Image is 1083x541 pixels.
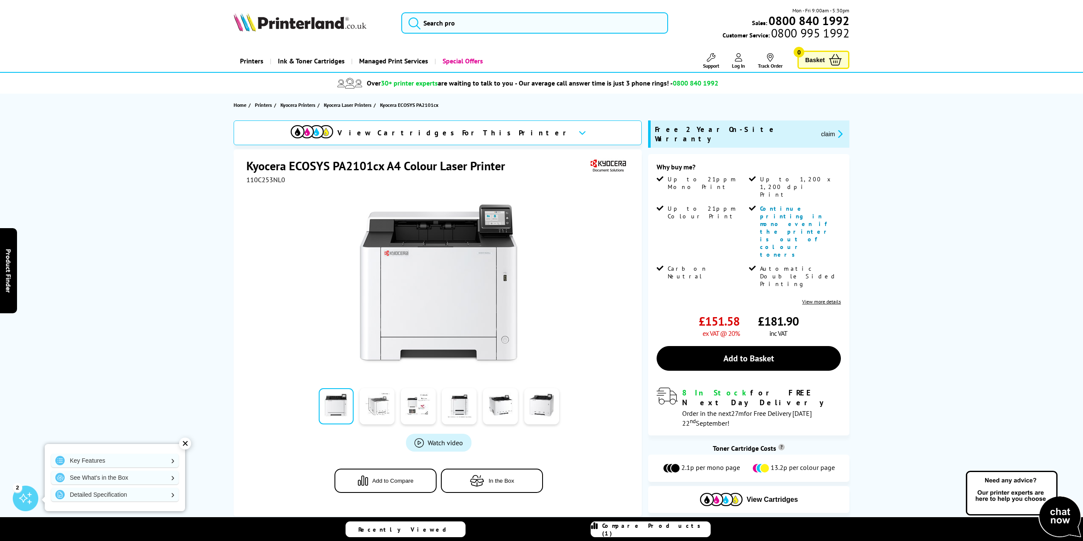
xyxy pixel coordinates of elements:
[703,53,719,69] a: Support
[657,163,841,175] div: Why buy me?
[255,100,274,109] a: Printers
[792,6,849,14] span: Mon - Fri 9:00am - 5:30pm
[752,19,767,27] span: Sales:
[747,496,798,504] span: View Cartridges
[246,158,514,174] h1: Kyocera ECOSYS PA2101cx A4 Colour Laser Printer
[441,469,543,493] button: In the Box
[690,417,696,425] sup: nd
[964,469,1083,539] img: Open Live Chat window
[668,265,747,280] span: Carbon Neutral
[681,463,740,473] span: 2.1p per mono page
[324,100,371,109] span: Kyocera Laser Printers
[699,313,740,329] span: £151.58
[246,175,285,184] span: 110C253NL0
[234,13,366,31] img: Printerland Logo
[682,388,841,407] div: for FREE Next Day Delivery
[589,158,628,174] img: Kyocera
[278,50,345,72] span: Ink & Toner Cartridges
[434,50,489,72] a: Special Offers
[758,53,783,69] a: Track Order
[591,521,711,537] a: Compare Products (1)
[703,329,740,338] span: ex VAT @ 20%
[805,54,825,66] span: Basket
[771,463,835,473] span: 13.2p per colour page
[358,526,455,533] span: Recently Viewed
[767,17,849,25] a: 0800 840 1992
[428,438,463,447] span: Watch video
[602,522,710,537] span: Compare Products (1)
[355,201,522,368] img: Kyocera ECOSYS PA2101cx
[760,205,832,258] span: Continue printing in mono even if the printer is out of colour toners
[797,51,849,69] a: Basket 0
[291,125,333,138] img: cmyk-icon.svg
[406,434,471,452] a: Product_All_Videos
[51,471,179,484] a: See What's in the Box
[51,454,179,467] a: Key Features
[4,249,13,292] span: Product Finder
[337,128,572,137] span: View Cartridges For This Printer
[655,125,814,143] span: Free 2 Year On-Site Warranty
[648,444,849,452] div: Toner Cartridge Costs
[700,493,743,506] img: Cartridges
[668,175,747,191] span: Up to 21ppm Mono Print
[673,79,718,87] span: 0800 840 1992
[760,175,839,198] span: Up to 1,200 x 1,200 dpi Print
[255,100,272,109] span: Printers
[51,488,179,501] a: Detailed Specification
[401,12,669,34] input: Search pro
[515,79,718,87] span: - Our average call answer time is just 3 phone rings! -
[682,409,812,427] span: Order in the next for Free Delivery [DATE] 22 September!
[732,63,745,69] span: Log In
[731,409,744,418] span: 27m
[346,521,466,537] a: Recently Viewed
[682,388,750,398] span: 8 In Stock
[818,129,845,139] button: promo-description
[654,492,843,507] button: View Cartridges
[280,100,317,109] a: Kyocera Printers
[760,265,839,288] span: Automatic Double Sided Printing
[372,478,414,484] span: Add to Compare
[769,13,849,29] b: 0800 840 1992
[802,298,841,305] a: View more details
[351,50,434,72] a: Managed Print Services
[380,100,438,109] span: Kyocera ECOSYS PA2101cx
[280,100,315,109] span: Kyocera Printers
[13,483,22,492] div: 2
[668,205,747,220] span: Up to 21ppm Colour Print
[381,79,438,87] span: 30+ printer experts
[732,53,745,69] a: Log In
[770,29,849,37] span: 0800 995 1992
[703,63,719,69] span: Support
[380,100,440,109] a: Kyocera ECOSYS PA2101cx
[778,444,785,450] sup: Cost per page
[234,100,246,109] span: Home
[769,329,787,338] span: inc VAT
[723,29,849,39] span: Customer Service:
[758,313,799,329] span: £181.90
[489,478,514,484] span: In the Box
[234,100,249,109] a: Home
[270,50,351,72] a: Ink & Toner Cartridges
[657,388,841,427] div: modal_delivery
[334,469,437,493] button: Add to Compare
[234,13,391,33] a: Printerland Logo
[367,79,513,87] span: Over are waiting to talk to you
[179,438,191,449] div: ✕
[657,346,841,371] a: Add to Basket
[234,50,270,72] a: Printers
[324,100,374,109] a: Kyocera Laser Printers
[794,47,804,57] span: 0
